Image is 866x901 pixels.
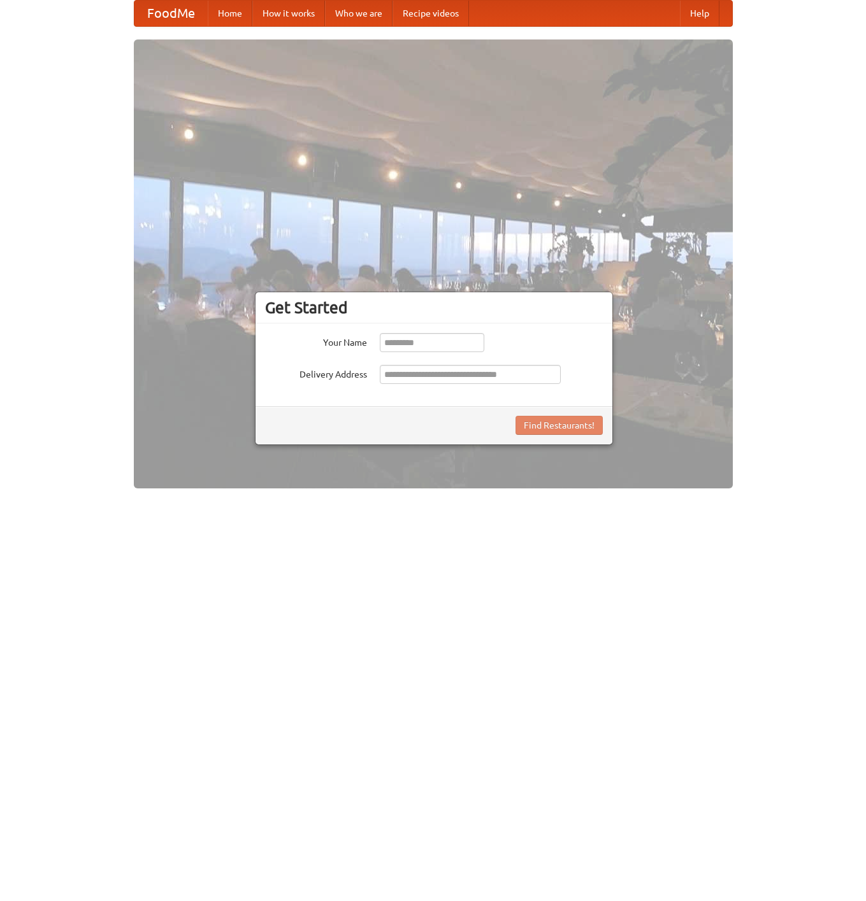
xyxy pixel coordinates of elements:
[265,333,367,349] label: Your Name
[265,365,367,381] label: Delivery Address
[265,298,603,317] h3: Get Started
[208,1,252,26] a: Home
[680,1,719,26] a: Help
[252,1,325,26] a: How it works
[393,1,469,26] a: Recipe videos
[134,1,208,26] a: FoodMe
[325,1,393,26] a: Who we are
[516,416,603,435] button: Find Restaurants!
